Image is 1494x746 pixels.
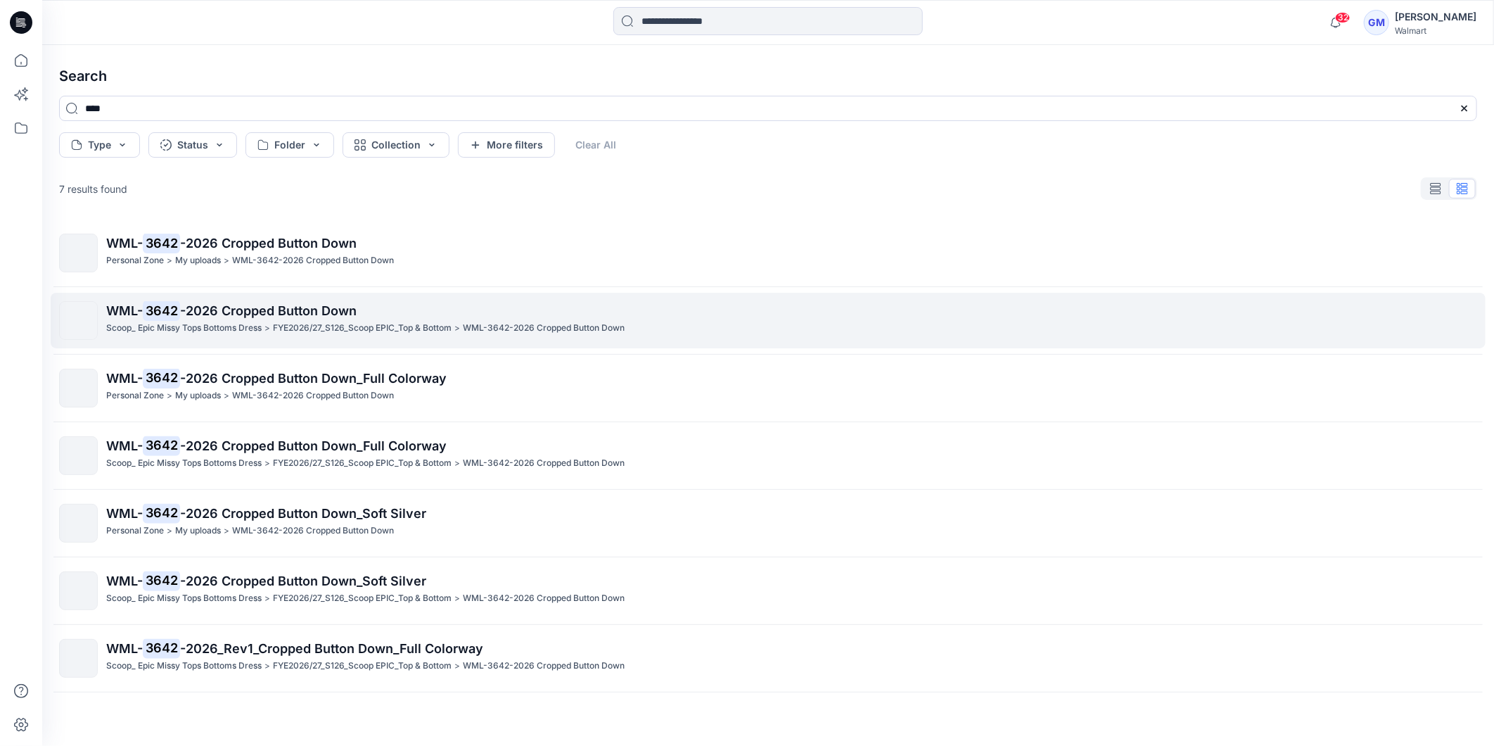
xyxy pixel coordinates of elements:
p: WML-3642-2026 Cropped Button Down [463,591,625,606]
mark: 3642 [143,503,180,523]
span: -2026 Cropped Button Down_Soft Silver [180,574,426,588]
p: > [167,388,172,403]
button: Type [59,132,140,158]
p: > [167,253,172,268]
div: Walmart [1395,25,1476,36]
div: GM [1364,10,1389,35]
p: WML-3642-2026 Cropped Button Down [463,659,625,674]
p: > [454,321,460,336]
p: > [264,591,270,606]
p: 7 results found [59,182,127,196]
button: More filters [458,132,555,158]
a: WML-3642-2026 Cropped Button DownScoop_ Epic Missy Tops Bottoms Dress>FYE2026/27_S126_Scoop EPIC_... [51,293,1486,348]
p: WML-3642-2026 Cropped Button Down [232,253,394,268]
mark: 3642 [143,638,180,658]
p: My uploads [175,524,221,538]
p: My uploads [175,253,221,268]
button: Folder [245,132,334,158]
p: WML-3642-2026 Cropped Button Down [232,524,394,538]
p: > [224,388,229,403]
p: Scoop_ Epic Missy Tops Bottoms Dress [106,659,262,674]
span: WML- [106,574,143,588]
p: > [454,659,460,674]
mark: 3642 [143,301,180,320]
mark: 3642 [143,233,180,253]
h4: Search [48,56,1488,96]
span: WML- [106,438,143,453]
span: WML- [106,371,143,386]
span: WML- [106,506,143,521]
mark: 3642 [143,571,180,590]
mark: 3642 [143,368,180,388]
p: WML-3642-2026 Cropped Button Down [463,321,625,336]
p: > [264,321,270,336]
span: 32 [1335,12,1351,23]
a: WML-3642-2026 Cropped Button DownPersonal Zone>My uploads>WML-3642-2026 Cropped Button Down [51,225,1486,281]
p: Scoop_ Epic Missy Tops Bottoms Dress [106,321,262,336]
a: WML-3642-2026 Cropped Button Down_Full ColorwayScoop_ Epic Missy Tops Bottoms Dress>FYE2026/27_S1... [51,428,1486,483]
p: FYE2026/27_S126_Scoop EPIC_Top & Bottom [273,456,452,471]
div: [PERSON_NAME] [1395,8,1476,25]
a: WML-3642-2026 Cropped Button Down_Full ColorwayPersonal Zone>My uploads>WML-3642-2026 Cropped But... [51,360,1486,416]
p: Scoop_ Epic Missy Tops Bottoms Dress [106,591,262,606]
span: -2026 Cropped Button Down_Full Colorway [180,438,447,453]
span: -2026 Cropped Button Down [180,303,357,318]
p: > [224,524,229,538]
p: > [224,253,229,268]
p: > [167,524,172,538]
p: FYE2026/27_S126_Scoop EPIC_Top & Bottom [273,591,452,606]
mark: 3642 [143,436,180,455]
p: FYE2026/27_S126_Scoop EPIC_Top & Bottom [273,321,452,336]
span: -2026 Cropped Button Down [180,236,357,251]
p: Scoop_ Epic Missy Tops Bottoms Dress [106,456,262,471]
button: Status [148,132,237,158]
span: -2026_Rev1_Cropped Button Down_Full Colorway [180,641,483,656]
p: WML-3642-2026 Cropped Button Down [232,388,394,403]
a: WML-3642-2026_Rev1_Cropped Button Down_Full ColorwayScoop_ Epic Missy Tops Bottoms Dress>FYE2026/... [51,631,1486,686]
p: FYE2026/27_S126_Scoop EPIC_Top & Bottom [273,659,452,674]
span: WML- [106,641,143,656]
p: Personal Zone [106,524,164,538]
a: WML-3642-2026 Cropped Button Down_Soft SilverScoop_ Epic Missy Tops Bottoms Dress>FYE2026/27_S126... [51,563,1486,619]
p: Personal Zone [106,253,164,268]
span: WML- [106,236,143,251]
p: WML-3642-2026 Cropped Button Down [463,456,625,471]
button: Collection [343,132,449,158]
span: WML- [106,303,143,318]
p: > [264,659,270,674]
p: > [454,456,460,471]
a: WML-3642-2026 Cropped Button Down_Soft SilverPersonal Zone>My uploads>WML-3642-2026 Cropped Butto... [51,495,1486,551]
p: > [264,456,270,471]
span: -2026 Cropped Button Down_Full Colorway [180,371,447,386]
p: > [454,591,460,606]
p: Personal Zone [106,388,164,403]
span: -2026 Cropped Button Down_Soft Silver [180,506,426,521]
p: My uploads [175,388,221,403]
